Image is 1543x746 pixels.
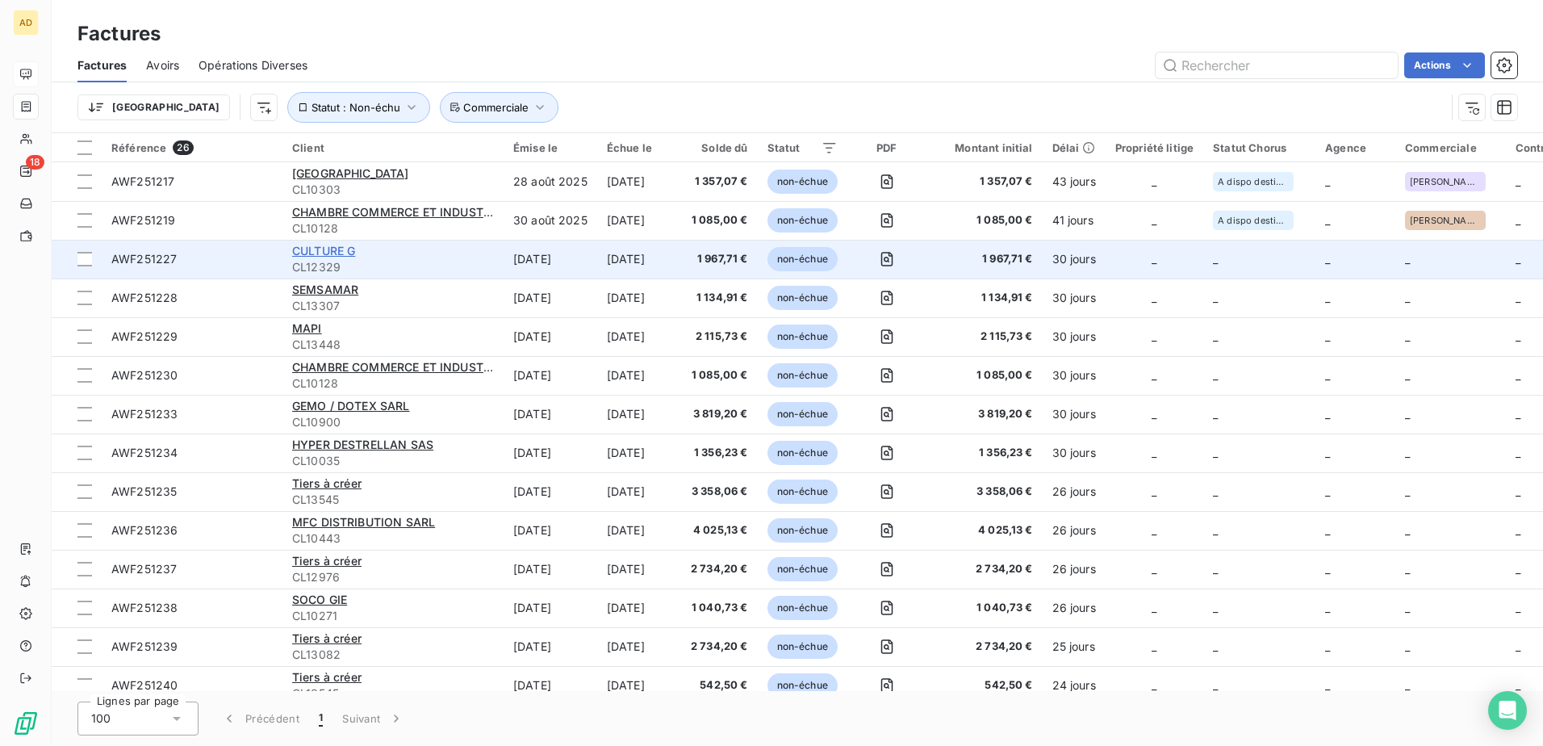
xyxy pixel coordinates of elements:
[13,10,39,36] div: AD
[111,252,177,266] span: AWF251227
[1516,329,1520,343] span: _
[111,601,178,614] span: AWF251238
[767,247,838,271] span: non-échue
[1516,678,1520,692] span: _
[1405,368,1410,382] span: _
[1516,174,1520,188] span: _
[597,395,681,434] td: [DATE]
[1325,562,1330,576] span: _
[1213,329,1218,343] span: _
[1043,434,1106,472] td: 30 jours
[292,608,494,624] span: CL10271
[111,368,178,382] span: AWF251230
[111,329,178,343] span: AWF251229
[111,484,177,498] span: AWF251235
[111,213,175,227] span: AWF251219
[1152,639,1156,653] span: _
[691,445,748,461] span: 1 356,23 €
[292,321,322,335] span: MAPI
[935,522,1032,539] span: 4 025,13 €
[597,356,681,395] td: [DATE]
[691,600,748,616] span: 1 040,73 €
[691,484,748,500] span: 3 358,06 €
[1152,213,1156,227] span: _
[1405,291,1410,304] span: _
[691,639,748,655] span: 2 734,20 €
[1325,678,1330,692] span: _
[935,367,1032,383] span: 1 085,00 €
[1152,446,1156,459] span: _
[1488,691,1527,730] div: Open Intercom Messenger
[504,434,597,472] td: [DATE]
[309,702,332,736] button: 1
[292,259,494,275] span: CL12329
[597,472,681,511] td: [DATE]
[1152,291,1156,304] span: _
[1325,523,1330,537] span: _
[504,395,597,434] td: [DATE]
[463,101,529,114] span: Commerciale
[935,329,1032,345] span: 2 115,73 €
[504,162,597,201] td: 28 août 2025
[1213,601,1218,614] span: _
[199,57,307,73] span: Opérations Diverses
[597,627,681,666] td: [DATE]
[1152,678,1156,692] span: _
[504,511,597,550] td: [DATE]
[1405,407,1410,421] span: _
[1043,472,1106,511] td: 26 jours
[597,162,681,201] td: [DATE]
[504,240,597,279] td: [DATE]
[1043,589,1106,627] td: 26 jours
[1405,446,1410,459] span: _
[1325,291,1330,304] span: _
[767,286,838,310] span: non-échue
[935,677,1032,694] span: 542,50 €
[332,702,414,736] button: Suivant
[767,673,838,698] span: non-échue
[1213,484,1218,498] span: _
[691,290,748,306] span: 1 134,91 €
[1213,678,1218,692] span: _
[935,445,1032,461] span: 1 356,23 €
[1043,550,1106,589] td: 26 jours
[1325,601,1330,614] span: _
[1516,484,1520,498] span: _
[767,208,838,233] span: non-échue
[504,201,597,240] td: 30 août 2025
[292,515,435,529] span: MFC DISTRIBUTION SARL
[440,92,558,123] button: Commerciale
[1410,177,1481,186] span: [PERSON_NAME]
[292,685,494,702] span: CL13545
[504,279,597,317] td: [DATE]
[292,337,494,353] span: CL13448
[111,174,174,188] span: AWF251217
[691,677,748,694] span: 542,50 €
[935,290,1032,306] span: 1 134,91 €
[1043,627,1106,666] td: 25 jours
[292,476,362,490] span: Tiers à créer
[935,251,1032,267] span: 1 967,71 €
[13,710,39,736] img: Logo LeanPay
[26,155,44,170] span: 18
[292,205,663,219] span: CHAMBRE COMMERCE ET INDUSTRIE [GEOGRAPHIC_DATA] (CCIM)
[111,291,178,304] span: AWF251228
[504,472,597,511] td: [DATE]
[111,407,178,421] span: AWF251233
[111,446,178,459] span: AWF251234
[1404,52,1485,78] button: Actions
[1516,213,1520,227] span: _
[1325,407,1330,421] span: _
[597,550,681,589] td: [DATE]
[691,251,748,267] span: 1 967,71 €
[1516,639,1520,653] span: _
[691,212,748,228] span: 1 085,00 €
[1405,252,1410,266] span: _
[173,140,193,155] span: 26
[1405,329,1410,343] span: _
[1152,484,1156,498] span: _
[1410,216,1481,225] span: [PERSON_NAME]
[504,627,597,666] td: [DATE]
[1218,216,1289,225] span: A dispo destinataire
[292,631,362,645] span: Tiers à créer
